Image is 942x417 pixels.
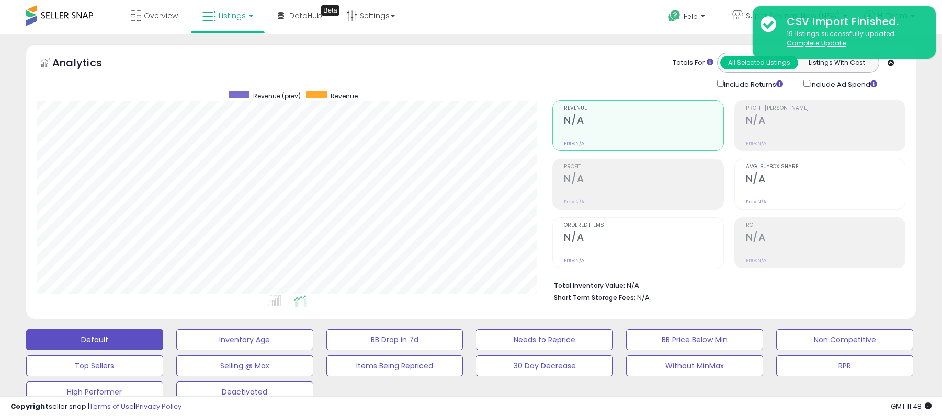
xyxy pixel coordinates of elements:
span: Profit [PERSON_NAME] [746,106,905,111]
span: Revenue [564,106,723,111]
span: Help [684,12,698,21]
small: Prev: N/A [564,257,584,263]
button: 30 Day Decrease [476,355,613,376]
b: Total Inventory Value: [554,281,625,290]
button: High Performer [26,381,163,402]
span: Profit [564,164,723,170]
span: Ordered Items [564,223,723,228]
span: N/A [637,293,650,303]
button: Without MinMax [626,355,763,376]
u: Complete Update [787,39,846,48]
h2: N/A [746,173,905,187]
button: BB Drop in 7d [326,329,463,350]
h2: N/A [746,114,905,129]
h2: N/A [564,231,723,246]
b: Short Term Storage Fees: [554,293,635,302]
button: Needs to Reprice [476,329,613,350]
small: Prev: N/A [564,199,584,205]
button: Inventory Age [176,329,313,350]
button: RPR [776,355,913,376]
div: Totals For [673,58,713,68]
button: All Selected Listings [720,56,798,70]
button: Listings With Cost [798,56,876,70]
strong: Copyright [10,401,49,411]
span: DataHub [289,10,322,21]
div: CSV Import Finished. [779,14,928,29]
a: Privacy Policy [135,401,181,411]
button: Items Being Repriced [326,355,463,376]
span: 2025-09-8 11:48 GMT [891,401,932,411]
small: Prev: N/A [564,140,584,146]
span: Listings [219,10,246,21]
h5: Analytics [52,55,122,73]
li: N/A [554,279,898,291]
a: Terms of Use [89,401,134,411]
i: Get Help [668,9,681,22]
span: Revenue [331,91,358,100]
span: ROI [746,223,905,228]
div: Include Returns [709,78,796,90]
button: BB Price Below Min [626,329,763,350]
a: Help [660,2,716,34]
span: Overview [144,10,178,21]
span: Super Savings Now (NEW) [746,10,840,21]
div: Tooltip anchor [321,5,339,16]
div: seller snap | | [10,402,181,412]
h2: N/A [564,114,723,129]
small: Prev: N/A [746,257,766,263]
h2: N/A [564,173,723,187]
div: Include Ad Spend [796,78,894,90]
span: Avg. Buybox Share [746,164,905,170]
small: Prev: N/A [746,199,766,205]
button: Selling @ Max [176,355,313,376]
button: Deactivated [176,381,313,402]
button: Top Sellers [26,355,163,376]
small: Prev: N/A [746,140,766,146]
button: Default [26,329,163,350]
button: Non Competitive [776,329,913,350]
span: Revenue (prev) [253,91,301,100]
h2: N/A [746,231,905,246]
div: 19 listings successfully updated. [779,29,928,49]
